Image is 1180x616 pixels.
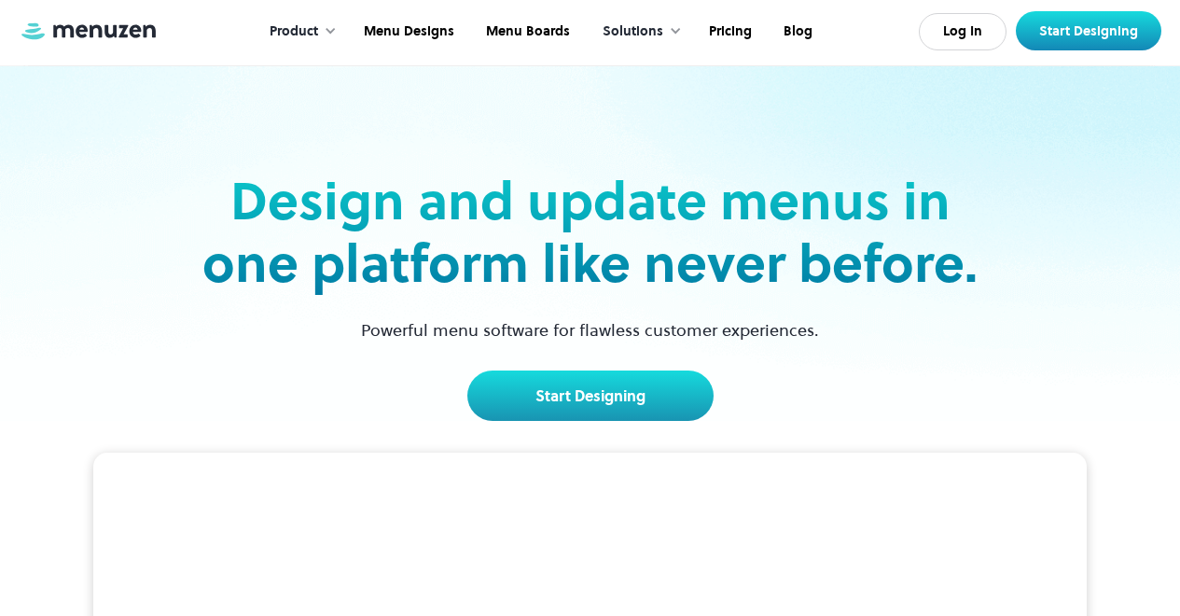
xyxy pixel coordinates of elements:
div: Product [270,21,318,42]
a: Blog [766,3,826,61]
div: Product [251,3,346,61]
div: Solutions [584,3,691,61]
p: Powerful menu software for flawless customer experiences. [338,317,842,343]
a: Menu Boards [468,3,584,61]
a: Start Designing [1016,11,1161,50]
a: Start Designing [467,371,714,421]
div: Solutions [603,21,663,42]
a: Menu Designs [346,3,468,61]
h2: Design and update menus in one platform like never before. [197,170,984,295]
a: Log In [919,13,1006,50]
a: Pricing [691,3,766,61]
